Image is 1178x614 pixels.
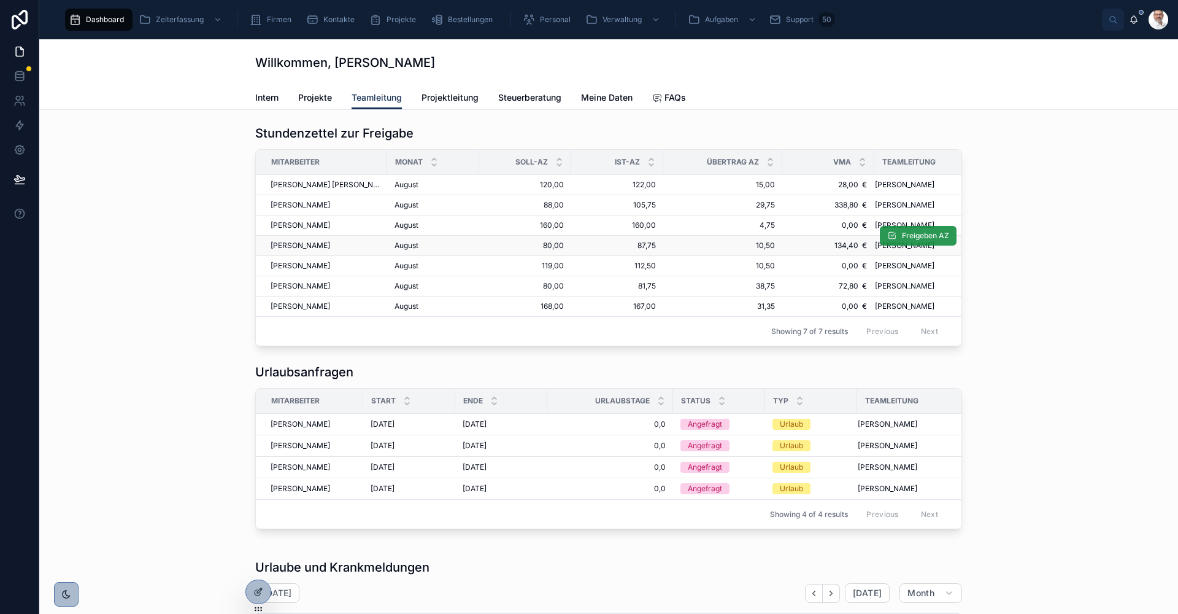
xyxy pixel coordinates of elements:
a: Support50 [765,9,839,31]
a: 105,75 [579,200,656,210]
a: 119,00 [487,261,564,271]
span: [PERSON_NAME] [858,484,917,494]
span: [PERSON_NAME] [271,241,330,251]
span: [PERSON_NAME] [271,261,330,271]
a: August [395,301,472,311]
a: [PERSON_NAME] [875,281,985,291]
span: [PERSON_NAME] [875,301,934,311]
span: [DATE] [463,484,487,494]
span: Kontakte [323,15,355,25]
a: [PERSON_NAME] [858,484,971,494]
h2: [DATE] [263,587,291,599]
h1: Stundenzettel zur Freigabe [255,125,414,142]
a: Zeiterfassung [135,9,228,31]
span: Showing 4 of 4 results [770,510,848,519]
a: Projekte [366,9,425,31]
a: [PERSON_NAME] [858,419,971,429]
span: Ende [463,396,483,406]
a: 10,50 [671,241,775,251]
div: Urlaub [780,462,803,473]
a: 0,00 € [790,261,867,271]
span: 112,50 [579,261,656,271]
a: 88,00 [487,200,564,210]
button: Freigeben AZ [880,226,957,246]
span: [DATE] [463,462,487,472]
span: Aufgaben [705,15,738,25]
span: 0,0 [555,462,666,472]
a: Projekte [298,87,332,111]
a: [PERSON_NAME] [875,180,985,190]
div: Urlaub [780,483,803,494]
div: Angefragt [688,483,722,494]
span: IST-AZ [615,157,640,167]
span: [PERSON_NAME] [271,200,330,210]
a: 160,00 [579,220,656,230]
span: Freigeben AZ [902,231,949,241]
span: 72,80 € [790,281,867,291]
span: Steuerberatung [498,91,561,104]
span: [PERSON_NAME] [858,462,917,472]
span: [PERSON_NAME] [271,220,330,230]
a: Angefragt [680,419,758,430]
a: 120,00 [487,180,564,190]
a: 122,00 [579,180,656,190]
span: [PERSON_NAME] [875,180,934,190]
a: 0,00 € [790,301,867,311]
a: 10,50 [671,261,775,271]
span: [PERSON_NAME] [875,200,934,210]
span: Teamleitung [352,91,402,104]
span: 338,80 € [790,200,867,210]
a: [PERSON_NAME] [271,301,380,311]
a: [PERSON_NAME] [271,200,380,210]
a: [PERSON_NAME] [271,261,380,271]
span: [PERSON_NAME] [858,419,917,429]
span: Status [681,396,710,406]
div: Angefragt [688,419,722,430]
a: [PERSON_NAME] [858,462,971,472]
span: [PERSON_NAME] [271,281,330,291]
span: Personal [540,15,571,25]
a: 0,0 [555,484,666,494]
span: Firmen [267,15,291,25]
span: 80,00 [487,241,564,251]
a: 80,00 [487,281,564,291]
span: SOLL-AZ [515,157,548,167]
span: Übertrag AZ [707,157,759,167]
span: [DATE] [371,441,395,451]
a: [DATE] [463,462,540,472]
a: [DATE] [371,419,448,429]
span: Projekte [387,15,416,25]
a: [PERSON_NAME] [271,462,356,472]
a: [PERSON_NAME] [875,241,985,251]
a: Dashboard [65,9,133,31]
a: Firmen [246,9,300,31]
a: [PERSON_NAME] [875,261,985,271]
span: [PERSON_NAME] [271,419,330,429]
a: [PERSON_NAME] [271,220,380,230]
a: 15,00 [671,180,775,190]
div: Angefragt [688,462,722,473]
a: 81,75 [579,281,656,291]
a: [PERSON_NAME] [875,200,985,210]
a: [DATE] [371,441,448,451]
a: 28,00 € [790,180,867,190]
span: Typ [773,396,788,406]
a: Urlaub [772,440,850,451]
a: 87,75 [579,241,656,251]
span: Projekte [298,91,332,104]
a: [DATE] [371,484,448,494]
a: [PERSON_NAME] [271,484,356,494]
a: [PERSON_NAME] [875,220,985,230]
span: Zeiterfassung [156,15,204,25]
span: [PERSON_NAME] [875,281,934,291]
a: [PERSON_NAME] [875,301,985,311]
span: Start [371,396,396,406]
